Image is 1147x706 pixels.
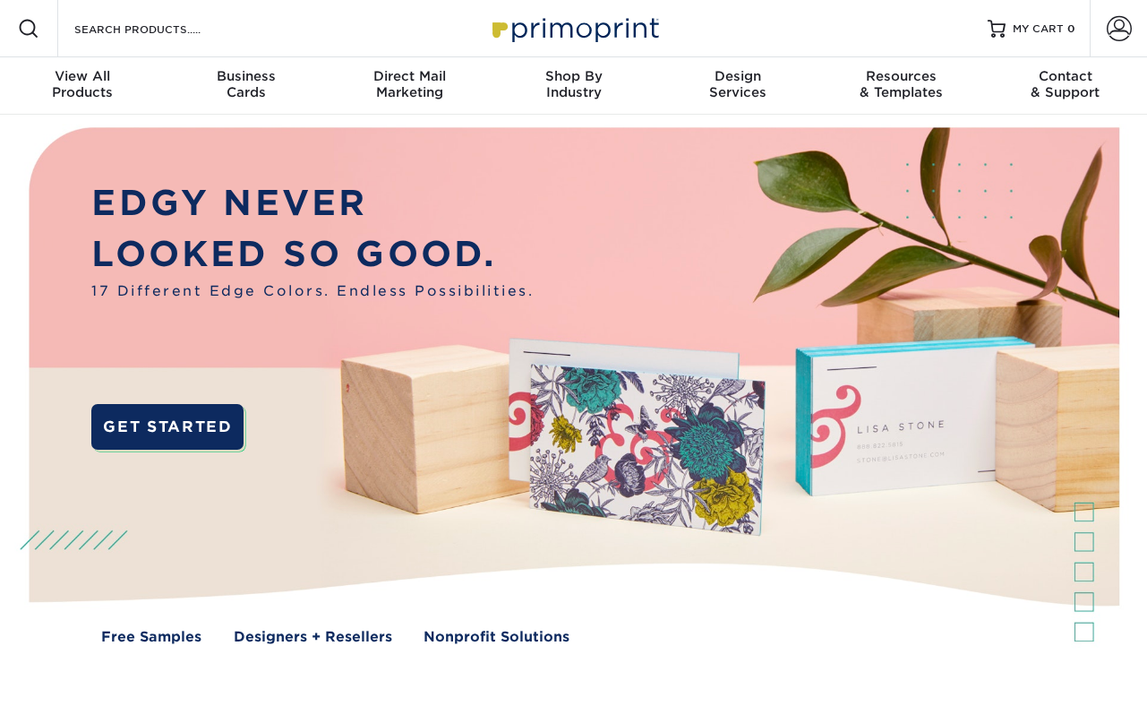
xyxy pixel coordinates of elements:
[328,68,492,84] span: Direct Mail
[655,68,819,100] div: Services
[819,68,983,100] div: & Templates
[492,68,655,84] span: Shop By
[328,68,492,100] div: Marketing
[484,9,663,47] img: Primoprint
[655,57,819,115] a: DesignServices
[1067,22,1075,35] span: 0
[91,404,244,450] a: GET STARTED
[983,68,1147,100] div: & Support
[91,228,534,280] p: LOOKED SO GOOD.
[492,68,655,100] div: Industry
[983,57,1147,115] a: Contact& Support
[164,68,328,100] div: Cards
[164,68,328,84] span: Business
[91,177,534,229] p: EDGY NEVER
[819,68,983,84] span: Resources
[1013,22,1064,37] span: MY CART
[73,18,247,39] input: SEARCH PRODUCTS.....
[492,57,655,115] a: Shop ByIndustry
[164,57,328,115] a: BusinessCards
[91,280,534,301] span: 17 Different Edge Colors. Endless Possibilities.
[819,57,983,115] a: Resources& Templates
[424,626,569,647] a: Nonprofit Solutions
[655,68,819,84] span: Design
[234,626,392,647] a: Designers + Resellers
[101,626,201,647] a: Free Samples
[983,68,1147,84] span: Contact
[328,57,492,115] a: Direct MailMarketing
